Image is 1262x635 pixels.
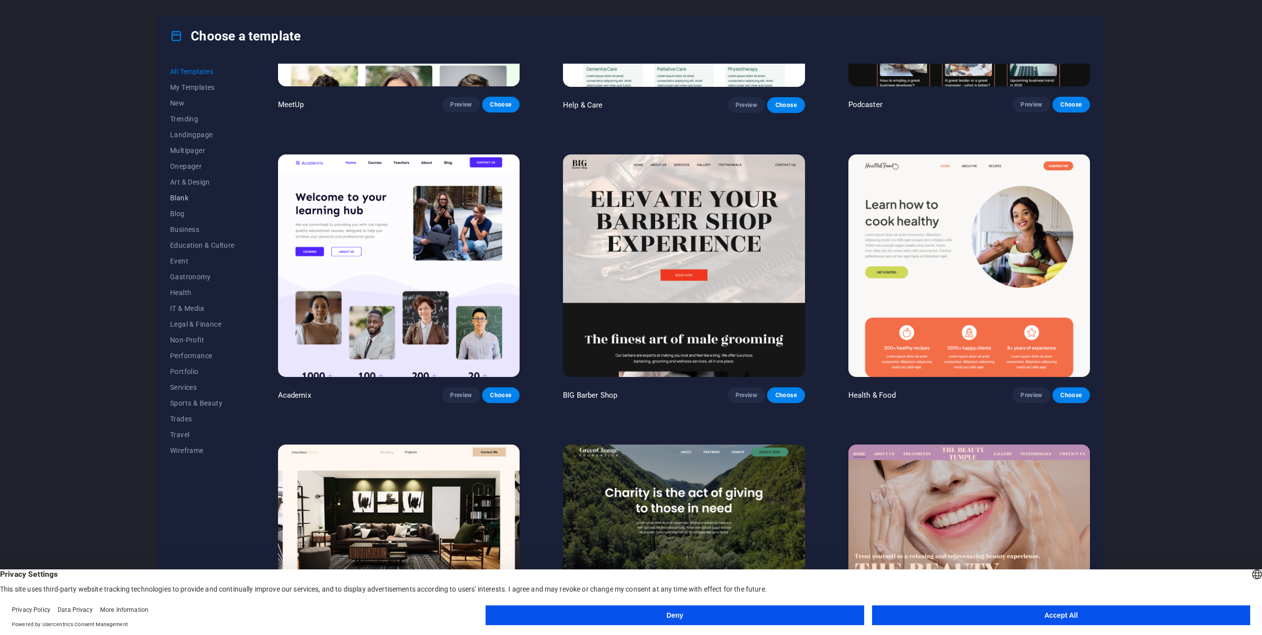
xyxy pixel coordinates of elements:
[563,100,603,110] p: Help & Care
[170,206,235,222] button: Blog
[1020,391,1042,399] span: Preview
[170,352,235,360] span: Performance
[442,97,480,112] button: Preview
[170,399,235,407] span: Sports & Beauty
[170,316,235,332] button: Legal & Finance
[170,253,235,269] button: Event
[170,383,235,391] span: Services
[848,100,882,110] p: Podcaster
[170,257,235,265] span: Event
[170,190,235,206] button: Blank
[170,411,235,427] button: Trades
[170,83,235,91] span: My Templates
[775,391,797,399] span: Choose
[170,95,235,111] button: New
[170,225,235,233] span: Business
[278,154,520,377] img: Academix
[1060,391,1082,399] span: Choose
[170,174,235,190] button: Art & Design
[848,154,1090,377] img: Health & Food
[736,101,757,109] span: Preview
[170,222,235,237] button: Business
[170,300,235,316] button: IT & Media
[1020,101,1042,109] span: Preview
[1013,387,1050,403] button: Preview
[170,427,235,443] button: Travel
[1060,101,1082,109] span: Choose
[170,348,235,364] button: Performance
[170,99,235,107] span: New
[442,387,480,403] button: Preview
[728,387,765,403] button: Preview
[170,269,235,285] button: Gastronomy
[563,390,617,400] p: BIG Barber Shop
[728,97,765,113] button: Preview
[1052,387,1090,403] button: Choose
[1013,97,1050,112] button: Preview
[482,387,520,403] button: Choose
[170,431,235,439] span: Travel
[563,154,805,377] img: BIG Barber Shop
[170,415,235,423] span: Trades
[278,390,311,400] p: Academix
[170,395,235,411] button: Sports & Beauty
[170,447,235,454] span: Wireframe
[170,111,235,127] button: Trending
[170,273,235,281] span: Gastronomy
[278,100,304,110] p: MeetUp
[170,443,235,458] button: Wireframe
[170,237,235,253] button: Education & Culture
[170,285,235,300] button: Health
[490,391,512,399] span: Choose
[170,379,235,395] button: Services
[170,364,235,379] button: Portfolio
[170,178,235,186] span: Art & Design
[170,368,235,375] span: Portfolio
[450,391,472,399] span: Preview
[767,387,805,403] button: Choose
[170,131,235,139] span: Landingpage
[170,289,235,297] span: Health
[848,390,896,400] p: Health & Food
[170,332,235,348] button: Non-Profit
[482,97,520,112] button: Choose
[170,304,235,312] span: IT & Media
[170,147,235,154] span: Multipager
[490,101,512,109] span: Choose
[170,143,235,158] button: Multipager
[450,101,472,109] span: Preview
[170,336,235,344] span: Non-Profit
[170,68,235,75] span: All Templates
[1052,97,1090,112] button: Choose
[170,194,235,202] span: Blank
[170,158,235,174] button: Onepager
[170,115,235,123] span: Trending
[170,127,235,143] button: Landingpage
[767,97,805,113] button: Choose
[170,162,235,170] span: Onepager
[170,210,235,218] span: Blog
[170,79,235,95] button: My Templates
[170,241,235,249] span: Education & Culture
[170,64,235,79] button: All Templates
[170,320,235,328] span: Legal & Finance
[736,391,757,399] span: Preview
[775,101,797,109] span: Choose
[170,28,301,44] h4: Choose a template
